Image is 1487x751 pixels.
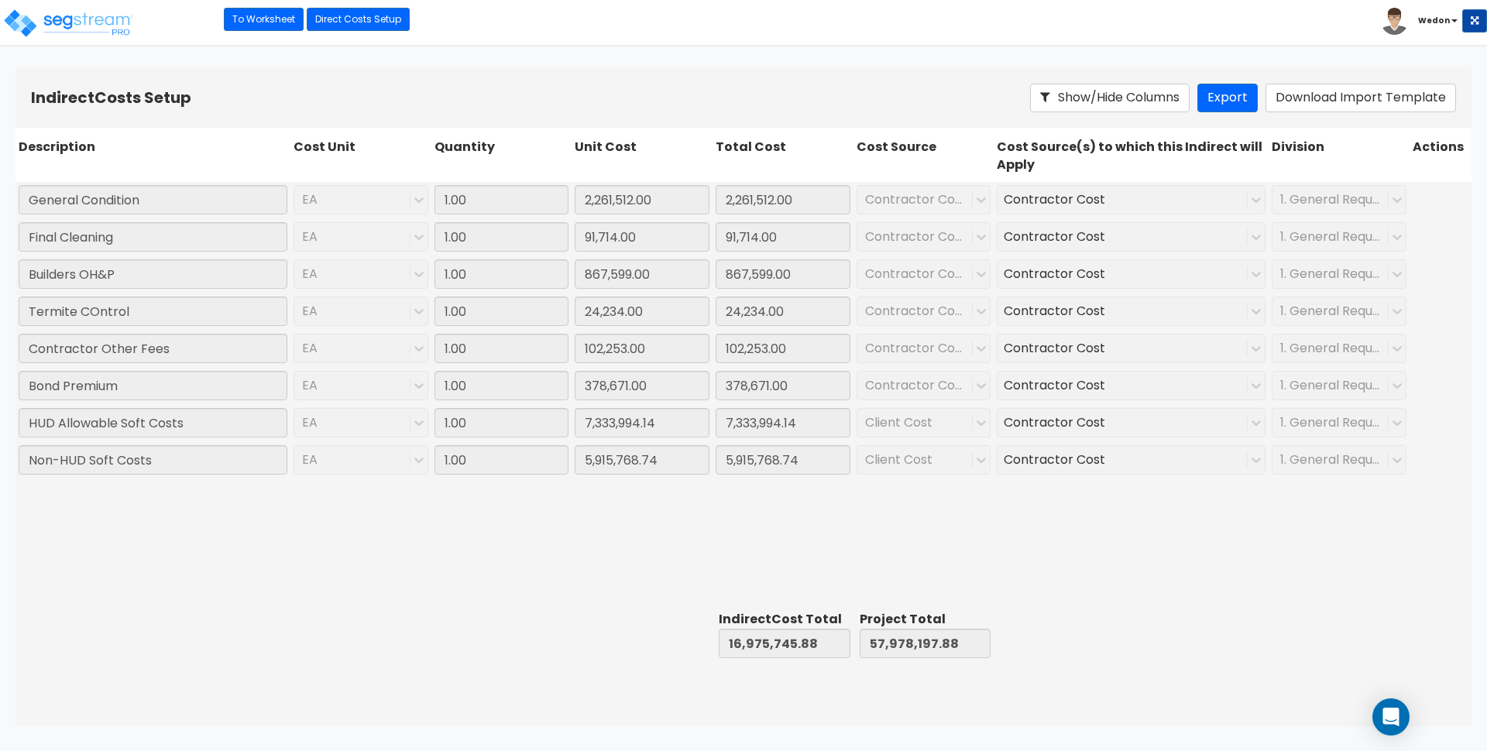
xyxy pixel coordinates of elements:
div: Description [15,135,290,177]
a: To Worksheet [224,8,304,31]
button: Show/Hide Columns [1030,84,1190,112]
div: Indirect Cost Total [719,611,850,629]
div: Cost Source(s) to which this Indirect will Apply [994,135,1269,177]
a: Direct Costs Setup [307,8,410,31]
div: Quantity [431,135,572,177]
div: Open Intercom Messenger [1372,698,1410,736]
div: Division [1269,135,1410,177]
b: Indirect Costs Setup [31,87,191,108]
b: Wedon [1418,15,1450,26]
img: avatar.png [1381,8,1408,35]
div: Cost Source [853,135,994,177]
button: Export [1197,84,1258,112]
div: Total Cost [713,135,853,177]
div: Unit Cost [572,135,713,177]
div: Actions [1410,135,1472,177]
button: Download Import Template [1265,84,1456,112]
div: Project Total [860,611,991,629]
div: Cost Unit [290,135,431,177]
img: logo_pro_r.png [2,8,134,39]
